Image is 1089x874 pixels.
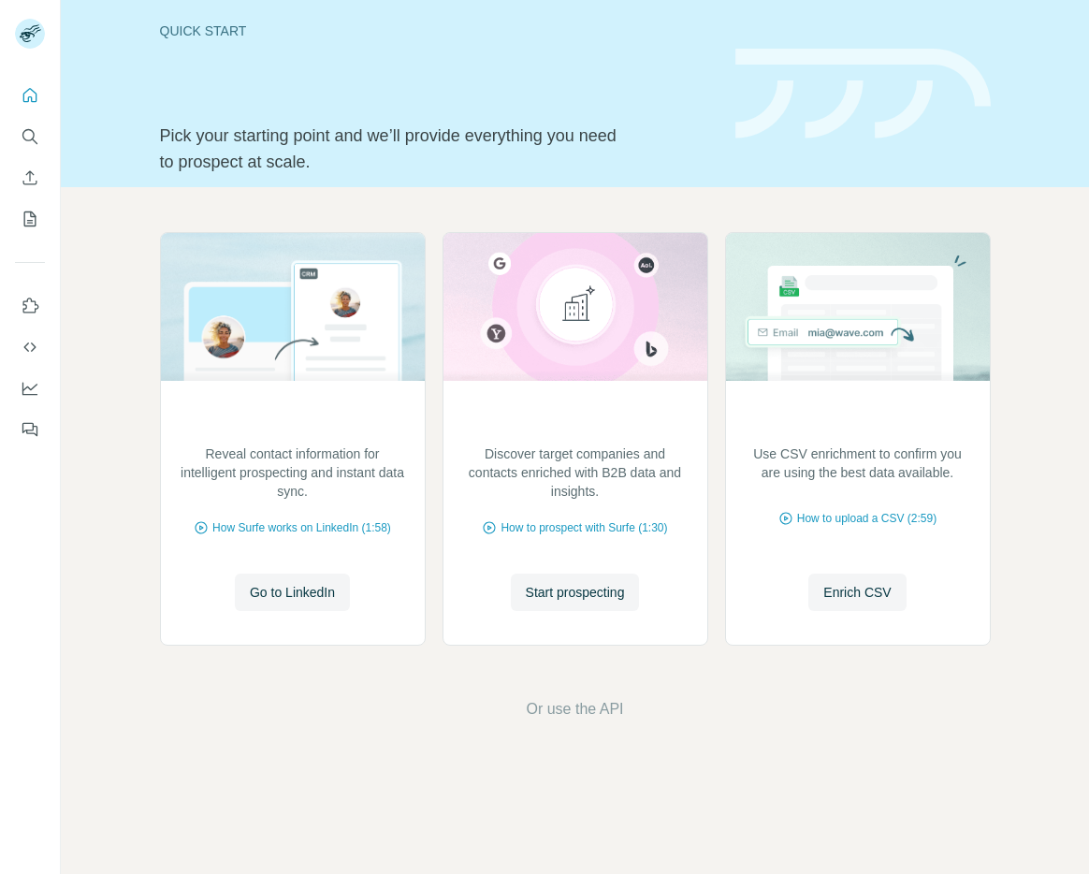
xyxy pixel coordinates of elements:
[501,519,667,536] span: How to prospect with Surfe (1:30)
[160,74,713,111] h1: Let’s prospect together
[759,407,955,433] h2: Enrich your contact lists
[511,574,640,611] button: Start prospecting
[480,407,670,433] h2: Identify target accounts
[823,583,891,602] span: Enrich CSV
[15,79,45,112] button: Quick start
[15,289,45,323] button: Use Surfe on LinkedIn
[160,233,426,381] img: Prospect on LinkedIn
[797,510,937,527] span: How to upload a CSV (2:59)
[808,574,906,611] button: Enrich CSV
[250,583,335,602] span: Go to LinkedIn
[526,698,623,721] button: Or use the API
[15,330,45,364] button: Use Surfe API
[15,161,45,195] button: Enrich CSV
[745,444,971,482] p: Use CSV enrichment to confirm you are using the best data available.
[443,233,708,381] img: Identify target accounts
[15,202,45,236] button: My lists
[207,407,378,433] h2: Prospect on LinkedIn
[462,444,689,501] p: Discover target companies and contacts enriched with B2B data and insights.
[180,444,406,501] p: Reveal contact information for intelligent prospecting and instant data sync.
[15,120,45,153] button: Search
[735,49,991,139] img: banner
[160,123,629,175] p: Pick your starting point and we’ll provide everything you need to prospect at scale.
[15,413,45,446] button: Feedback
[526,583,625,602] span: Start prospecting
[235,574,350,611] button: Go to LinkedIn
[725,233,991,381] img: Enrich your contact lists
[212,519,391,536] span: How Surfe works on LinkedIn (1:58)
[160,22,713,40] div: Quick start
[15,371,45,405] button: Dashboard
